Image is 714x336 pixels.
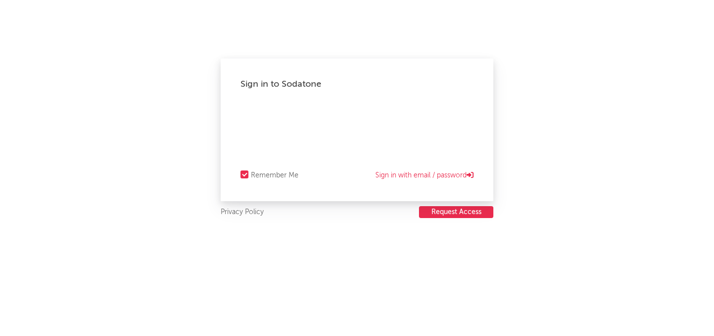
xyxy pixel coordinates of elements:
button: Request Access [419,206,493,218]
a: Sign in with email / password [375,169,474,181]
div: Sign in to Sodatone [240,78,474,90]
div: Remember Me [251,169,298,181]
a: Request Access [419,206,493,219]
a: Privacy Policy [221,206,264,219]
